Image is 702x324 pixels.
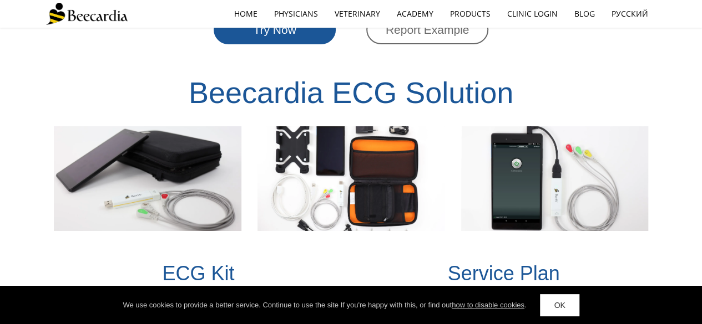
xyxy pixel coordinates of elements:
a: home [226,1,266,27]
a: Products [442,1,499,27]
span: Service Plan [447,262,559,285]
img: Beecardia [46,3,128,25]
span: Beecardia ECG Solution [189,76,513,109]
span: ECG Kit [162,262,234,285]
a: Clinic Login [499,1,566,27]
a: OK [540,294,579,316]
a: Academy [388,1,442,27]
a: Русский [603,1,656,27]
a: Report Example [366,15,488,44]
div: We use cookies to provide a better service. Continue to use the site If you're happy with this, o... [123,300,526,311]
span: Try Now [253,23,296,36]
a: Veterinary [326,1,388,27]
a: Try Now [214,15,336,44]
a: how to disable cookies [452,301,524,309]
a: Blog [566,1,603,27]
span: Report Example [386,23,469,36]
a: Physicians [266,1,326,27]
